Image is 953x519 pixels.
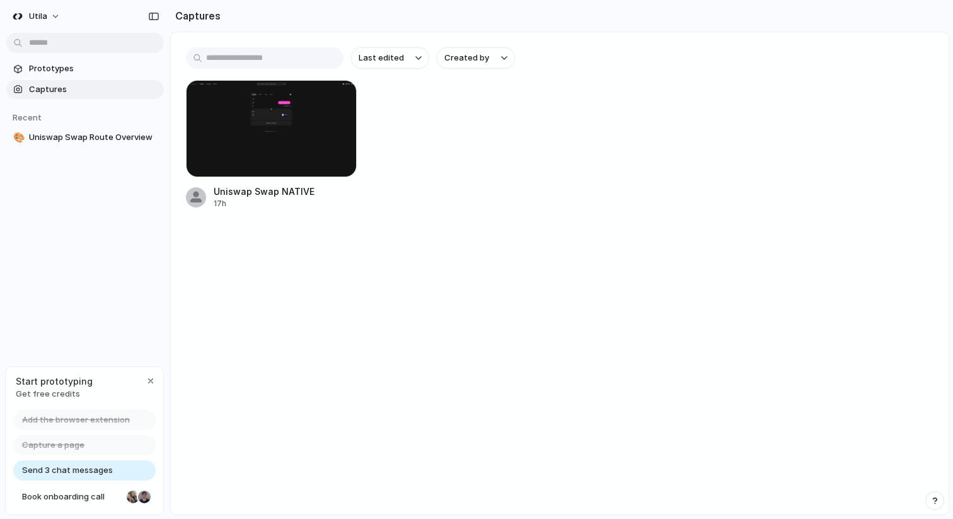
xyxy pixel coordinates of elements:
[29,131,159,144] span: Uniswap Swap Route Overview
[29,83,159,96] span: Captures
[22,491,122,503] span: Book onboarding call
[214,198,315,209] div: 17h
[13,131,22,145] div: 🎨
[170,8,221,23] h2: Captures
[16,375,93,388] span: Start prototyping
[137,489,152,504] div: Christian Iacullo
[351,47,429,69] button: Last edited
[359,52,404,64] span: Last edited
[6,6,67,26] button: Utila
[6,80,164,99] a: Captures
[6,128,164,147] a: 🎨Uniswap Swap Route Overview
[22,414,130,426] span: Add the browser extension
[11,131,24,144] button: 🎨
[6,59,164,78] a: Prototypes
[16,388,93,400] span: Get free credits
[22,439,84,452] span: Capture a page
[125,489,141,504] div: Nicole Kubica
[13,487,156,507] a: Book onboarding call
[29,62,159,75] span: Prototypes
[444,52,489,64] span: Created by
[214,185,315,198] div: Uniswap Swap NATIVE
[13,112,42,122] span: Recent
[437,47,515,69] button: Created by
[29,10,47,23] span: Utila
[22,464,113,477] span: Send 3 chat messages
